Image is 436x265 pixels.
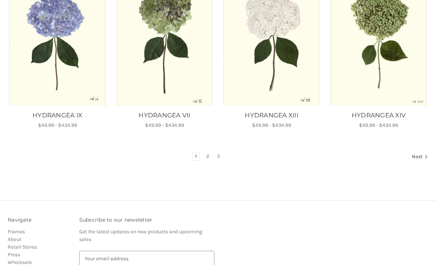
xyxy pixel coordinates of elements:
[204,152,212,160] a: Page 2 of 3
[8,244,37,250] a: Retail Stores
[8,229,25,235] a: Frames
[115,111,214,120] a: HYDRANGEA VII, Price range from $49.99 to $434.99
[145,122,184,128] span: $49.99 - $434.99
[214,152,222,160] a: Page 3 of 3
[8,216,72,224] h3: Navigate
[359,122,398,128] span: $49.99 - $434.99
[252,122,291,128] span: $49.99 - $434.99
[222,111,321,120] a: HYDRANGEA XIII, Price range from $49.99 to $434.99
[8,152,428,162] nav: pagination
[409,152,428,162] a: Next
[8,236,21,242] a: About
[79,216,214,224] h3: Subscribe to our newsletter
[192,152,199,160] a: Page 1 of 3
[8,252,20,258] a: Press
[8,111,107,120] a: HYDRANGEA IX, Price range from $49.99 to $434.99
[329,111,428,120] a: HYDRANGEA XIV, Price range from $49.99 to $434.99
[79,228,214,243] p: Get the latest updates on new products and upcoming sales
[38,122,77,128] span: $49.99 - $434.99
